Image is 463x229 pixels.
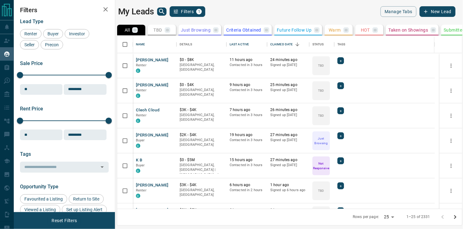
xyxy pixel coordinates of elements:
p: TBD [318,188,324,193]
div: Tags [337,36,346,53]
div: Viewed a Listing [20,205,60,214]
div: Set up Listing Alert [62,205,107,214]
div: condos.ca [136,94,140,98]
button: more [446,161,456,170]
p: Signed up [DATE] [270,88,306,93]
button: more [446,86,456,95]
p: Signed up [DATE] [270,138,306,143]
div: Claimed Date [267,36,309,53]
p: 25 minutes ago [270,82,306,88]
button: more [446,136,456,145]
div: + [337,157,344,164]
p: TBD [318,113,324,118]
p: Contacted in 3 hours [230,138,264,143]
span: Renter [136,188,147,192]
div: condos.ca [136,194,140,198]
p: 1 hour ago [270,207,306,213]
div: Last Active [227,36,267,53]
span: Renter [22,31,39,36]
span: Renter [136,113,147,117]
span: 1 [197,9,201,14]
p: $0 - $4K [180,82,223,88]
button: Sort [293,40,302,49]
div: Investor [65,29,89,38]
p: 1 hour ago [270,182,306,188]
p: Signed up [DATE] [270,113,306,118]
span: + [340,58,342,64]
span: Lead Type [20,18,43,24]
div: Details [177,36,227,53]
p: 11 hours ago [230,57,264,63]
p: Contacted in 3 hours [230,113,264,118]
div: Details [180,36,192,53]
p: Criteria Obtained [226,28,261,32]
p: [GEOGRAPHIC_DATA], [GEOGRAPHIC_DATA] [180,138,223,147]
span: + [340,133,342,139]
span: Return to Site [71,196,102,201]
p: 19 hours ago [230,132,264,138]
button: [PERSON_NAME] [136,82,169,88]
p: TBD [153,28,162,32]
p: 7 hours ago [230,107,264,113]
p: Contacted in 3 hours [230,63,264,68]
p: Contacted in 2 hours [230,188,264,193]
p: $2K - $4K [180,132,223,138]
p: 9 hours ago [230,82,264,88]
div: + [337,57,344,64]
button: [PERSON_NAME] [136,207,169,213]
span: Buyer [45,31,61,36]
h2: Filters [20,6,109,14]
div: Name [133,36,177,53]
div: Favourited a Listing [20,194,67,204]
div: Precon [41,40,63,49]
p: Signed up 6 hours ago [270,188,306,193]
div: condos.ca [136,169,140,173]
span: Investor [67,31,87,36]
div: Status [312,36,324,53]
span: + [340,158,342,164]
button: more [446,186,456,196]
p: $3K - $4K [180,107,223,113]
span: Sale Price [20,60,43,66]
span: + [340,108,342,114]
p: Contacted in 3 hours [230,163,264,168]
span: Rent Price [20,106,43,112]
button: K B [136,157,142,163]
p: [GEOGRAPHIC_DATA], [GEOGRAPHIC_DATA] [180,63,223,72]
div: Last Active [230,36,249,53]
p: 6 hours ago [230,207,264,213]
div: + [337,132,344,139]
span: + [340,208,342,214]
p: All [125,28,130,32]
p: TBD [318,88,324,93]
span: + [340,83,342,89]
button: Cleoh Cloud [136,107,159,113]
button: Go to next page [449,211,461,223]
p: 26 minutes ago [270,107,306,113]
p: TBD [318,63,324,68]
button: [PERSON_NAME] [136,57,169,63]
p: 1–25 of 2331 [406,214,430,220]
span: Buyer [136,138,145,142]
div: Claimed Date [270,36,293,53]
p: Signed up [DATE] [270,163,306,168]
span: Renter [136,88,147,92]
button: more [446,61,456,70]
button: more [446,111,456,120]
p: Toronto [180,163,223,177]
button: New Lead [420,6,456,17]
button: [PERSON_NAME] [136,132,169,138]
div: + [337,182,344,189]
h1: My Leads [118,7,154,17]
div: Name [136,36,145,53]
span: Opportunity Type [20,184,58,190]
button: search button [157,8,167,16]
p: 27 minutes ago [270,157,306,163]
span: Buyer [136,163,145,167]
button: Reset Filters [47,215,81,226]
p: $0 - $5M [180,157,223,163]
p: Warm [329,28,341,32]
p: 6 hours ago [230,182,264,188]
button: Open [98,163,107,171]
div: Renter [20,29,42,38]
